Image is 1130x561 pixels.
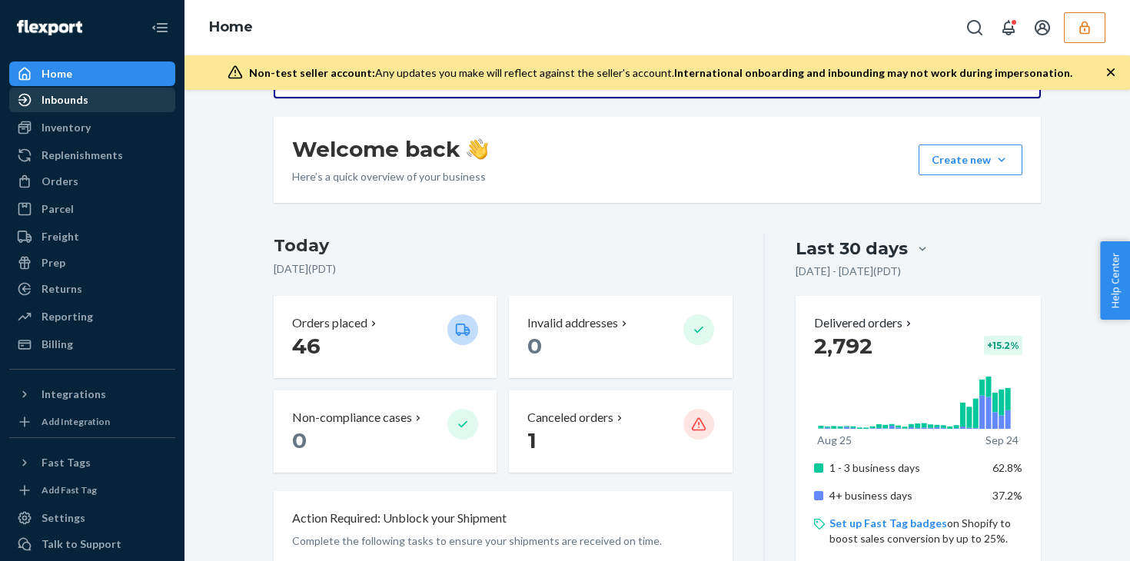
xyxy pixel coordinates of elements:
a: Parcel [9,197,175,221]
p: Aug 25 [817,433,852,448]
div: + 15.2 % [984,336,1022,355]
a: Billing [9,332,175,357]
a: Set up Fast Tag badges [829,516,947,529]
a: Reporting [9,304,175,329]
div: Talk to Support [42,536,121,552]
div: Inbounds [42,92,88,108]
p: [DATE] - [DATE] ( PDT ) [796,264,901,279]
p: Invalid addresses [527,314,618,332]
span: 62.8% [992,461,1022,474]
p: Action Required: Unblock your Shipment [292,510,507,527]
a: Inbounds [9,88,175,112]
div: Parcel [42,201,74,217]
p: Complete the following tasks to ensure your shipments are received on time. [292,533,714,549]
p: Sep 24 [985,433,1019,448]
a: Orders [9,169,175,194]
button: Orders placed 46 [274,296,497,378]
button: Open Search Box [959,12,990,43]
span: 0 [527,333,542,359]
button: Create new [919,144,1022,175]
a: Add Fast Tag [9,481,175,500]
div: Add Integration [42,415,110,428]
div: Add Fast Tag [42,483,97,496]
h3: Today [274,234,733,258]
div: Any updates you make will reflect against the seller's account. [249,65,1072,81]
h1: Welcome back [292,135,488,163]
div: Returns [42,281,82,297]
button: Integrations [9,382,175,407]
a: Prep [9,251,175,275]
span: 37.2% [992,489,1022,502]
p: [DATE] ( PDT ) [274,261,733,277]
p: Orders placed [292,314,367,332]
a: Freight [9,224,175,249]
a: Talk to Support [9,532,175,556]
button: Delivered orders [814,314,915,332]
p: Here’s a quick overview of your business [292,169,488,184]
button: Canceled orders 1 [509,390,732,473]
div: Settings [42,510,85,526]
div: Prep [42,255,65,271]
p: on Shopify to boost sales conversion by up to 25%. [829,516,1022,546]
div: Home [42,66,72,81]
span: 1 [527,427,537,453]
div: Integrations [42,387,106,402]
ol: breadcrumbs [197,5,265,50]
a: Replenishments [9,143,175,168]
div: Replenishments [42,148,123,163]
a: Home [209,18,253,35]
img: hand-wave emoji [467,138,488,160]
p: Non-compliance cases [292,409,412,427]
div: Freight [42,229,79,244]
a: Add Integration [9,413,175,431]
p: 4+ business days [829,488,981,503]
a: Settings [9,506,175,530]
span: International onboarding and inbounding may not work during impersonation. [674,66,1072,79]
div: Fast Tags [42,455,91,470]
button: Fast Tags [9,450,175,475]
p: Canceled orders [527,409,613,427]
button: Invalid addresses 0 [509,296,732,378]
div: Orders [42,174,78,189]
p: 1 - 3 business days [829,460,981,476]
button: Close Navigation [145,12,175,43]
button: Open notifications [993,12,1024,43]
a: Returns [9,277,175,301]
a: Home [9,61,175,86]
span: 2,792 [814,333,872,359]
img: Flexport logo [17,20,82,35]
a: Inventory [9,115,175,140]
div: Last 30 days [796,237,908,261]
button: Help Center [1100,241,1130,320]
span: 46 [292,333,321,359]
div: Billing [42,337,73,352]
div: Inventory [42,120,91,135]
span: 0 [292,427,307,453]
span: Non-test seller account: [249,66,375,79]
button: Non-compliance cases 0 [274,390,497,473]
button: Open account menu [1027,12,1058,43]
div: Reporting [42,309,93,324]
